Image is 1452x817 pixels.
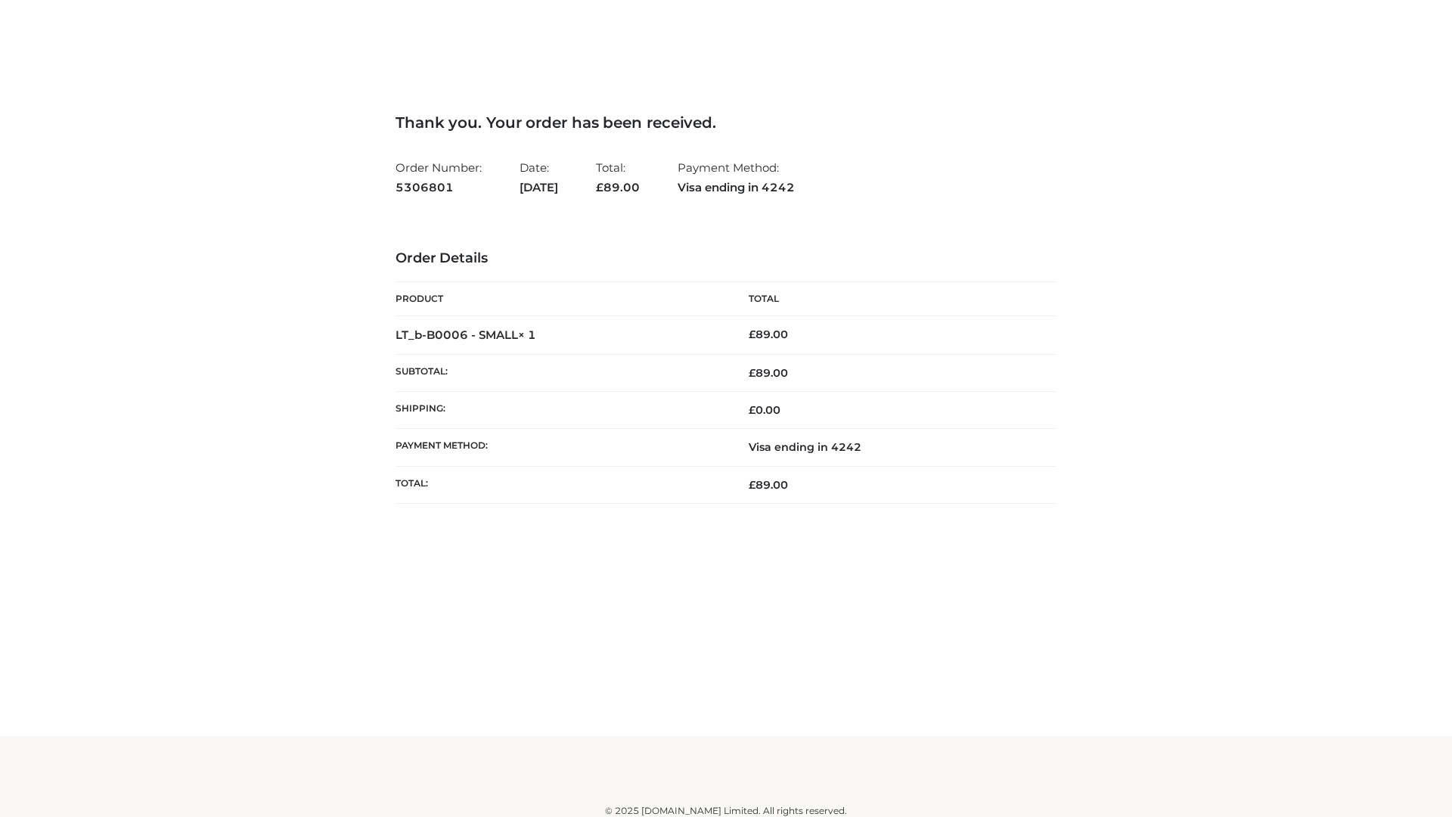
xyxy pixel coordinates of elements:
bdi: 0.00 [749,403,780,417]
strong: 5306801 [396,178,482,197]
th: Shipping: [396,392,726,429]
span: £ [596,180,603,194]
li: Order Number: [396,154,482,200]
span: 89.00 [749,366,788,380]
th: Total: [396,466,726,503]
strong: Visa ending in 4242 [678,178,795,197]
span: 89.00 [749,478,788,492]
li: Date: [520,154,558,200]
li: Payment Method: [678,154,795,200]
th: Subtotal: [396,354,726,391]
span: 89.00 [596,180,640,194]
td: Visa ending in 4242 [726,429,1056,466]
strong: LT_b-B0006 - SMALL [396,328,536,342]
bdi: 89.00 [749,328,788,341]
h3: Order Details [396,250,1056,267]
span: £ [749,328,755,341]
span: £ [749,403,755,417]
li: Total: [596,154,640,200]
h3: Thank you. Your order has been received. [396,113,1056,132]
th: Payment method: [396,429,726,466]
th: Product [396,282,726,316]
span: £ [749,366,755,380]
span: £ [749,478,755,492]
strong: [DATE] [520,178,558,197]
strong: × 1 [518,328,536,342]
th: Total [726,282,1056,316]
